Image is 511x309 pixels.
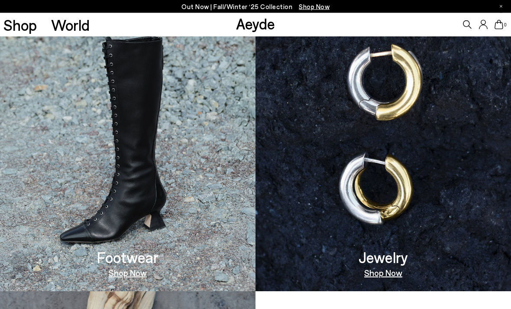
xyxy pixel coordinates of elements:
a: Aeyde [236,14,275,33]
a: Shop Now [364,269,402,277]
p: Out Now | Fall/Winter ‘25 Collection [181,1,330,12]
a: Shop Now [109,269,147,277]
a: Shop [3,17,37,33]
a: World [51,17,90,33]
span: 0 [503,23,508,27]
h3: Footwear [97,250,158,265]
a: 0 [495,20,503,29]
h3: Jewelry [359,250,408,265]
span: Navigate to /collections/new-in [299,3,330,10]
